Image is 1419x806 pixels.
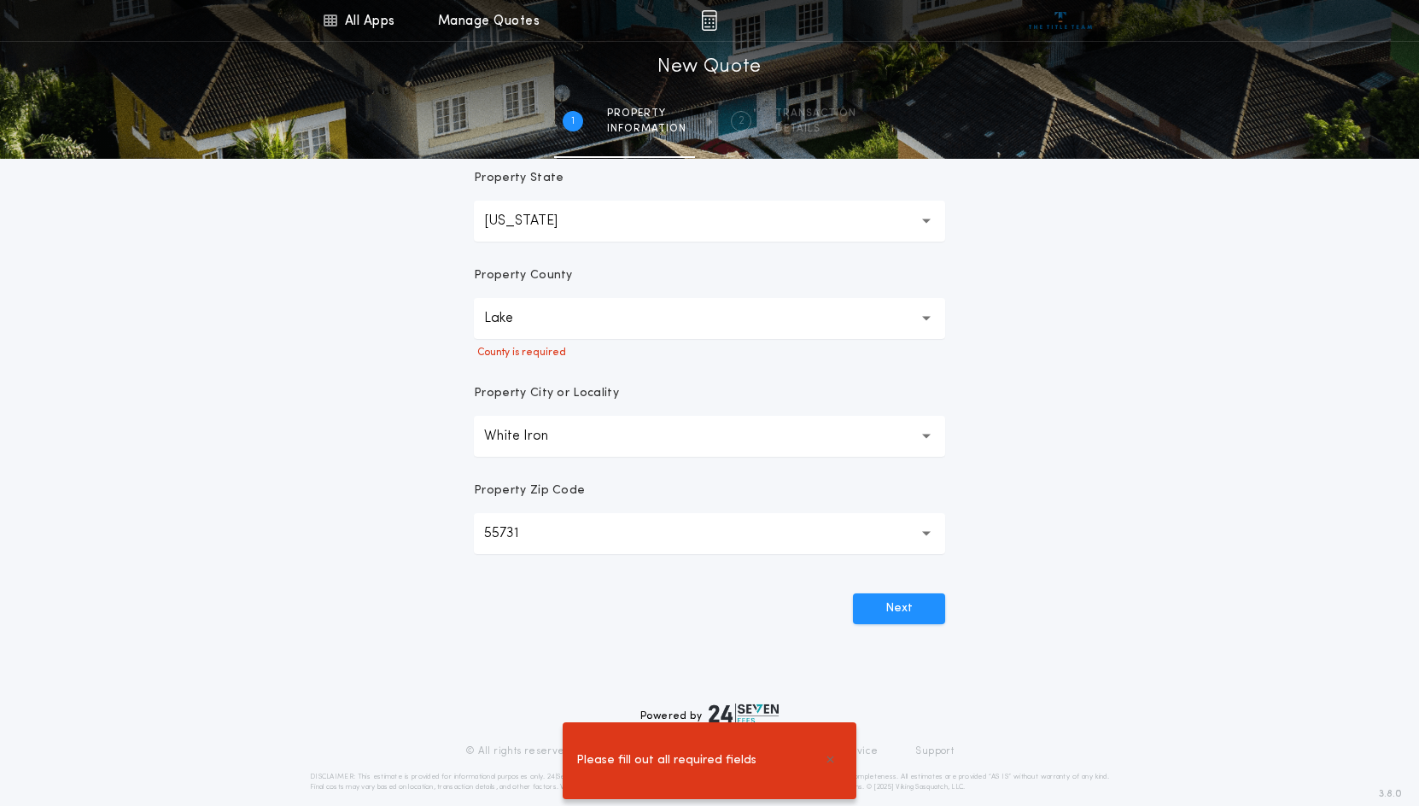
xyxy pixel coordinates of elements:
h2: 2 [739,114,745,128]
button: White Iron [474,416,945,457]
button: Next [853,593,945,624]
img: img [701,10,717,31]
p: Property City or Locality [474,385,619,402]
p: [US_STATE] [484,211,585,231]
button: Lake [474,298,945,339]
h1: New Quote [657,54,762,81]
span: Transaction [775,107,856,120]
img: logo [709,704,779,724]
p: County is required [474,346,945,359]
span: information [607,122,686,136]
button: 55731 [474,513,945,554]
h2: 1 [571,114,575,128]
img: vs-icon [1029,12,1093,29]
span: details [775,122,856,136]
p: 55731 [484,523,546,544]
p: Lake [484,308,540,329]
span: Property [607,107,686,120]
p: Property Zip Code [474,482,585,499]
span: Please fill out all required fields [576,751,756,770]
div: Powered by [640,704,779,724]
p: Property State [474,170,564,187]
p: Property County [474,267,573,284]
p: White Iron [484,426,575,447]
button: [US_STATE] [474,201,945,242]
